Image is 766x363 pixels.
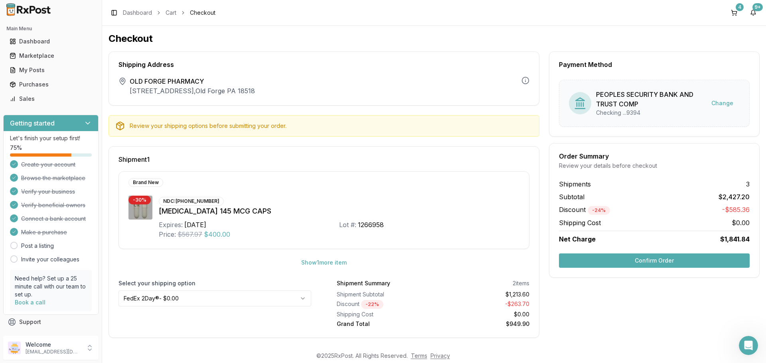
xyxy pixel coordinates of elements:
div: Review your details before checkout [559,162,750,170]
a: Post a listing [21,242,54,250]
div: NDC: [PHONE_NUMBER] [159,197,224,206]
h2: Main Menu [6,26,95,32]
p: [STREET_ADDRESS] , Old Forge PA 18518 [130,86,255,96]
div: Lot #: [339,220,356,230]
a: Terms [411,352,427,359]
button: Sales [3,92,99,105]
div: Shipping Cost [337,310,430,318]
a: Book a call [15,299,45,306]
span: Verify your business [21,188,75,196]
button: Feedback [3,329,99,343]
div: 9+ [752,3,763,11]
img: RxPost Logo [3,3,54,16]
a: Sales [6,92,95,106]
span: Subtotal [559,192,584,202]
div: Checking ...9394 [596,109,705,117]
div: - 30 % [128,196,151,204]
div: Shipping Address [118,61,529,68]
span: -$585.36 [722,205,750,215]
span: $400.00 [204,230,230,239]
button: 4 [728,6,740,19]
div: [DATE] [184,220,206,230]
span: Shipments [559,179,591,189]
a: Dashboard [6,34,95,49]
div: Payment Method [559,61,750,68]
button: Confirm Order [559,253,750,268]
p: Need help? Set up a 25 minute call with our team to set up. [15,275,87,298]
button: 9+ [747,6,760,19]
div: Price: [159,230,176,239]
span: Connect a bank account [21,215,86,223]
span: Browse the marketplace [21,174,85,182]
span: $0.00 [732,218,750,228]
button: Dashboard [3,35,99,48]
span: $567.97 [178,230,202,239]
span: Make a purchase [21,228,67,236]
div: Purchases [10,80,92,88]
div: Marketplace [10,52,92,60]
button: My Posts [3,64,99,77]
h3: Getting started [10,118,55,128]
span: Checkout [190,9,215,17]
button: Marketplace [3,49,99,62]
div: [MEDICAL_DATA] 145 MCG CAPS [159,206,519,217]
a: Cart [166,9,176,17]
span: Verify beneficial owners [21,201,85,209]
div: Order Summary [559,153,750,159]
label: Select your shipping option [118,279,311,287]
div: Grand Total [337,320,430,328]
div: - 22 % [361,300,383,309]
div: $0.00 [436,310,530,318]
p: Welcome [26,341,81,349]
img: Linzess 145 MCG CAPS [128,196,152,220]
div: Shipment Summary [337,279,390,287]
span: OLD FORGE PHARMACY [130,77,255,86]
a: Purchases [6,77,95,92]
iframe: Intercom live chat [739,336,758,355]
p: [EMAIL_ADDRESS][DOMAIN_NAME] [26,349,81,355]
div: Dashboard [10,37,92,45]
div: Sales [10,95,92,103]
img: User avatar [8,341,21,354]
div: Brand New [128,178,163,187]
span: Discount [559,206,610,214]
a: Marketplace [6,49,95,63]
div: 1266958 [358,220,384,230]
span: 75 % [10,144,22,152]
div: Review your shipping options before submitting your order. [130,122,533,130]
a: Dashboard [123,9,152,17]
nav: breadcrumb [123,9,215,17]
h1: Checkout [109,32,760,45]
div: PEOPLES SECURITY BANK AND TRUST COMP [596,90,705,109]
a: My Posts [6,63,95,77]
div: 4 [736,3,744,11]
div: Expires: [159,220,183,230]
span: Create your account [21,161,75,169]
button: Purchases [3,78,99,91]
a: Privacy [430,352,450,359]
div: $949.90 [436,320,530,328]
span: Shipping Cost [559,218,601,228]
span: $2,427.20 [719,192,750,202]
button: Support [3,315,99,329]
button: Change [705,96,740,110]
span: Net Charge [559,235,596,243]
div: Discount [337,300,430,309]
span: Shipment 1 [118,156,150,163]
div: - $263.70 [436,300,530,309]
div: My Posts [10,66,92,74]
div: 2 items [513,279,529,287]
button: Show1more item [295,255,353,270]
div: - 24 % [588,206,610,215]
div: Shipment Subtotal [337,290,430,298]
span: Feedback [19,332,46,340]
p: Let's finish your setup first! [10,134,92,142]
span: $1,841.84 [720,234,750,244]
span: 3 [746,179,750,189]
a: Invite your colleagues [21,255,79,263]
div: $1,213.60 [436,290,530,298]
